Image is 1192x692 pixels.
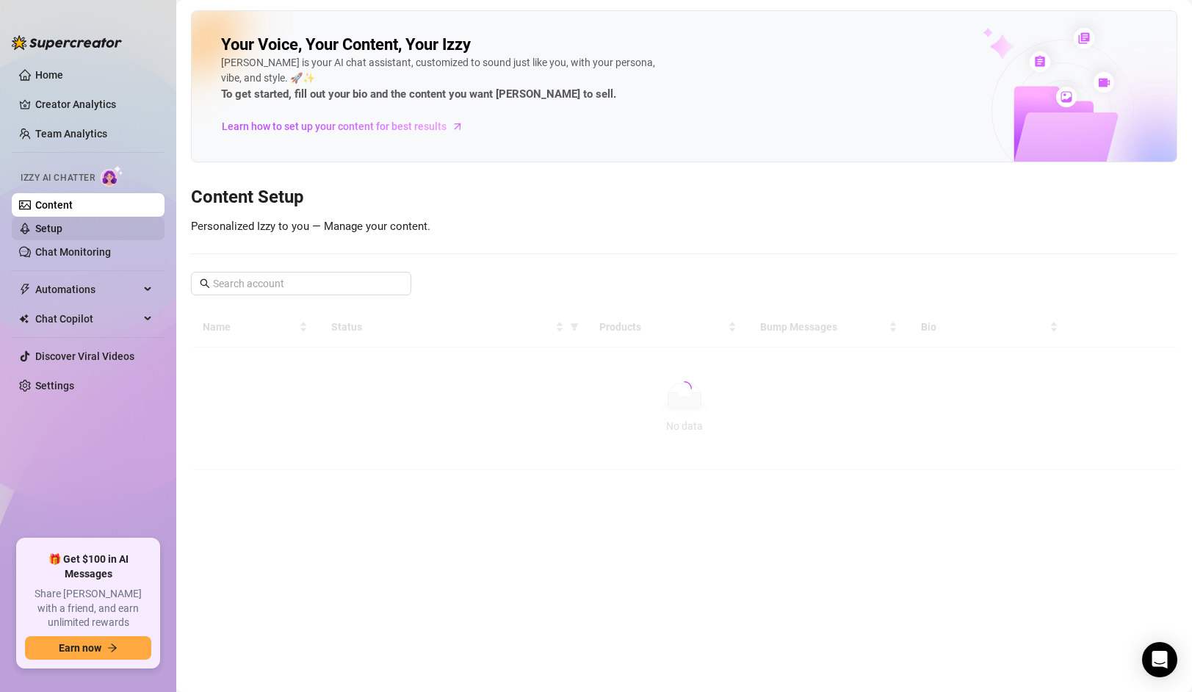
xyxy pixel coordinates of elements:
[35,93,153,116] a: Creator Analytics
[221,35,471,55] h2: Your Voice, Your Content, Your Izzy
[35,128,107,140] a: Team Analytics
[1142,642,1177,677] div: Open Intercom Messenger
[35,350,134,362] a: Discover Viral Videos
[191,220,430,233] span: Personalized Izzy to you — Manage your content.
[35,223,62,234] a: Setup
[35,69,63,81] a: Home
[674,379,693,398] span: loading
[25,552,151,581] span: 🎁 Get $100 in AI Messages
[19,284,31,295] span: thunderbolt
[107,643,118,653] span: arrow-right
[19,314,29,324] img: Chat Copilot
[200,278,210,289] span: search
[450,119,465,134] span: arrow-right
[35,199,73,211] a: Content
[213,275,391,292] input: Search account
[12,35,122,50] img: logo-BBDzfeDw.svg
[949,12,1177,162] img: ai-chatter-content-library-cLFOSyPT.png
[222,118,447,134] span: Learn how to set up your content for best results
[35,307,140,331] span: Chat Copilot
[221,87,616,101] strong: To get started, fill out your bio and the content you want [PERSON_NAME] to sell.
[221,115,474,138] a: Learn how to set up your content for best results
[35,278,140,301] span: Automations
[101,165,123,187] img: AI Chatter
[59,642,101,654] span: Earn now
[35,380,74,392] a: Settings
[21,171,95,185] span: Izzy AI Chatter
[191,186,1177,209] h3: Content Setup
[35,246,111,258] a: Chat Monitoring
[221,55,662,104] div: [PERSON_NAME] is your AI chat assistant, customized to sound just like you, with your persona, vi...
[25,587,151,630] span: Share [PERSON_NAME] with a friend, and earn unlimited rewards
[25,636,151,660] button: Earn nowarrow-right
